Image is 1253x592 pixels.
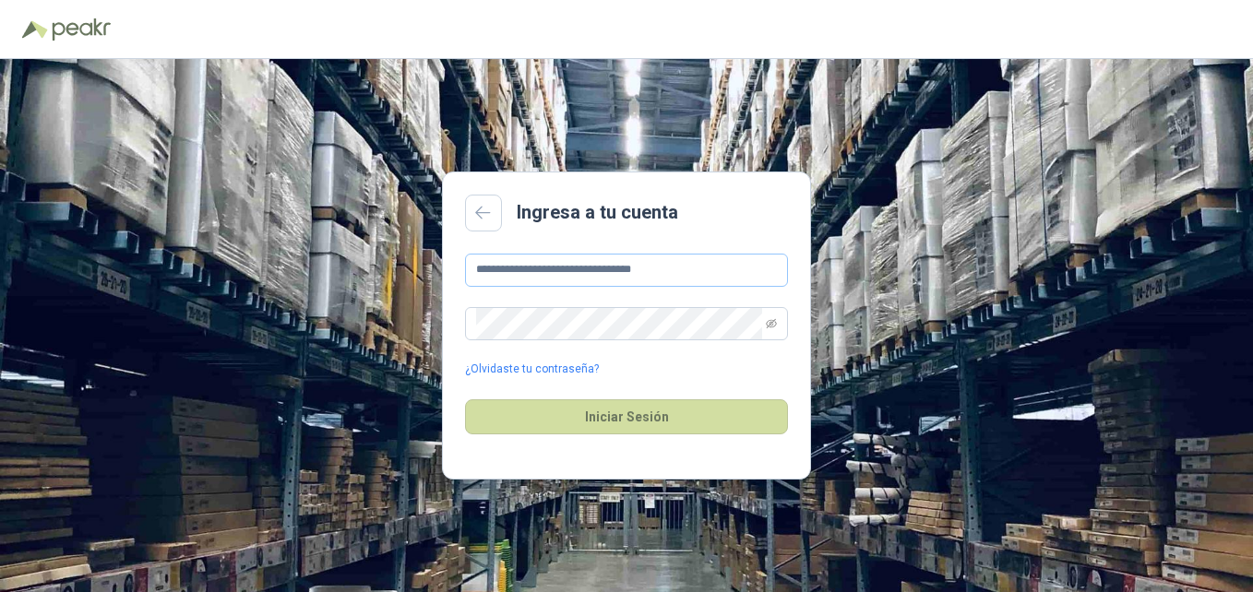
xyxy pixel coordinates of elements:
[517,198,678,227] h2: Ingresa a tu cuenta
[465,361,599,378] a: ¿Olvidaste tu contraseña?
[22,20,48,39] img: Logo
[465,399,788,434] button: Iniciar Sesión
[766,318,777,329] span: eye-invisible
[52,18,111,41] img: Peakr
